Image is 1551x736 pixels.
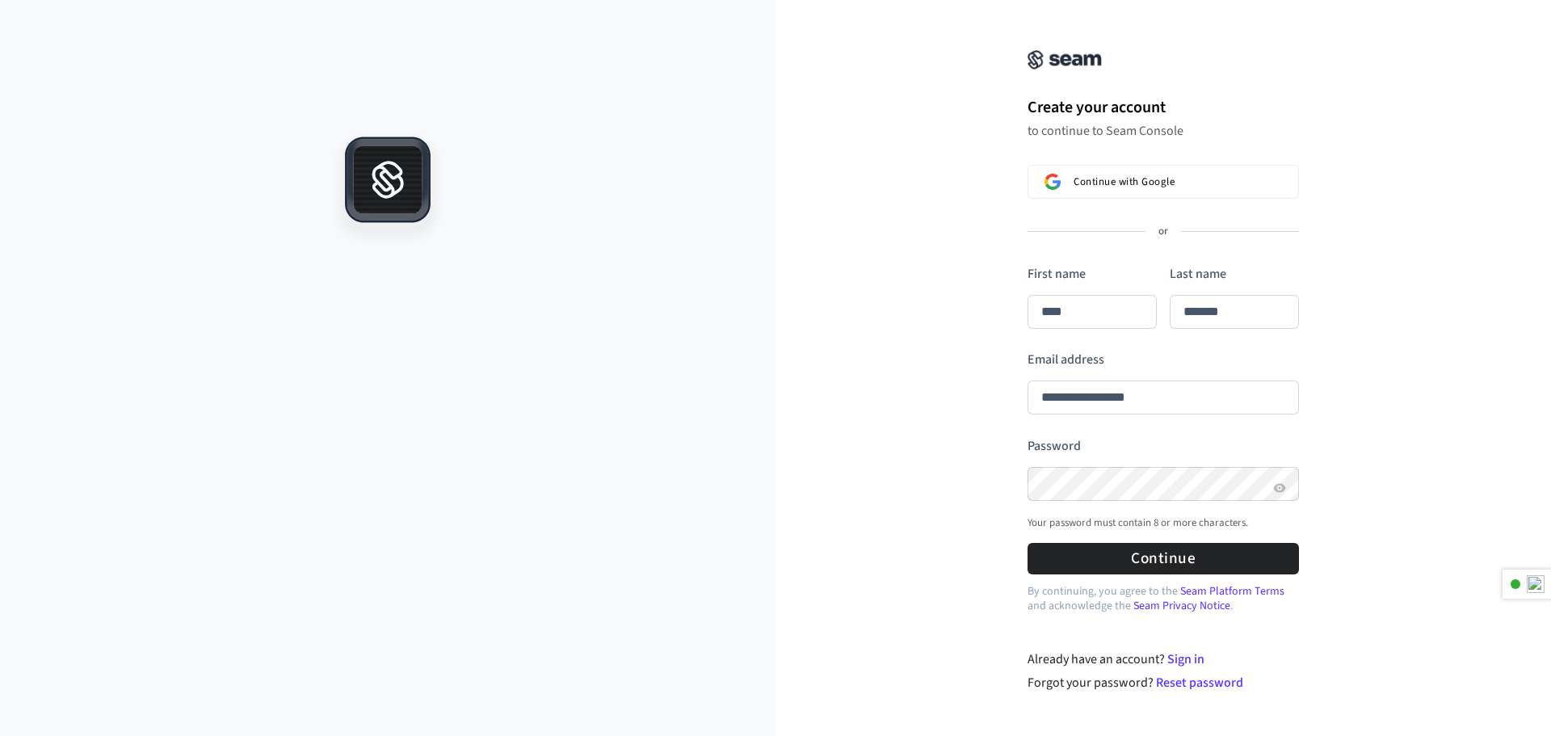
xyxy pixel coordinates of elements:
a: Seam Platform Terms [1180,583,1284,599]
button: Show password [1270,478,1289,498]
h1: Create your account [1028,95,1299,120]
label: Password [1028,437,1081,455]
label: Email address [1028,351,1104,368]
button: Sign in with GoogleContinue with Google [1028,165,1299,199]
a: Sign in [1167,650,1204,668]
div: Forgot your password? [1028,673,1300,692]
label: Last name [1170,265,1226,283]
a: Reset password [1156,674,1243,692]
p: By continuing, you agree to the and acknowledge the . [1028,584,1299,613]
div: Already have an account? [1028,650,1300,669]
label: First name [1028,265,1086,283]
button: Continue [1028,543,1299,574]
a: Seam Privacy Notice [1133,598,1230,614]
img: Sign in with Google [1045,174,1061,190]
p: to continue to Seam Console [1028,123,1299,139]
span: Continue with Google [1074,175,1175,188]
img: Seam Console [1028,50,1102,69]
p: or [1158,225,1168,239]
p: Your password must contain 8 or more characters. [1028,516,1248,529]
